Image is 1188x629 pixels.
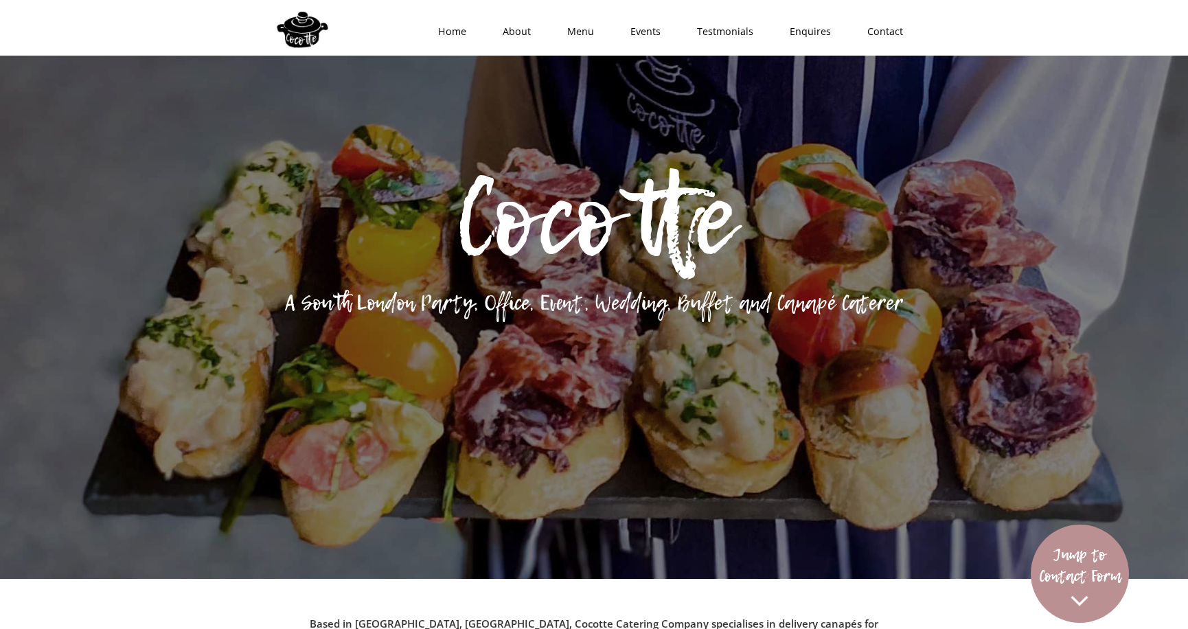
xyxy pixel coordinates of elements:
a: About [480,11,545,52]
a: Menu [545,11,608,52]
a: Home [415,11,480,52]
a: Enquires [767,11,845,52]
a: Testmonials [674,11,767,52]
a: Events [608,11,674,52]
a: Contact [845,11,917,52]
